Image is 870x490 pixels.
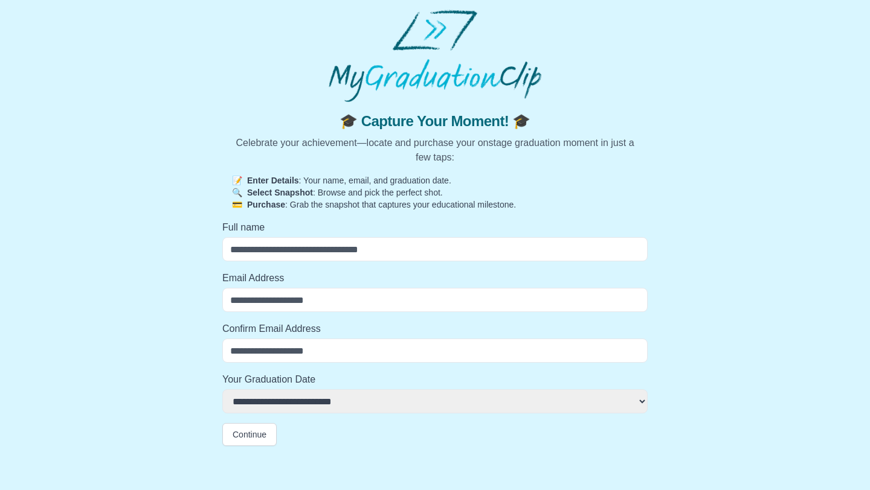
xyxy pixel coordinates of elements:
label: Email Address [222,271,648,285]
strong: Purchase [247,200,285,209]
label: Confirm Email Address [222,322,648,336]
span: 📝 [232,176,242,185]
p: Celebrate your achievement—locate and purchase your onstage graduation moment in just a few taps: [232,136,638,165]
span: 💳 [232,200,242,209]
strong: Enter Details [247,176,299,185]
strong: Select Snapshot [247,188,313,197]
p: : Your name, email, and graduation date. [232,174,638,186]
img: MyGraduationClip [329,10,541,102]
p: : Grab the snapshot that captures your educational milestone. [232,199,638,211]
span: 🎓 Capture Your Moment! 🎓 [232,112,638,131]
span: 🔍 [232,188,242,197]
label: Your Graduation Date [222,372,648,387]
button: Continue [222,423,277,446]
p: : Browse and pick the perfect shot. [232,186,638,199]
label: Full name [222,220,648,235]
